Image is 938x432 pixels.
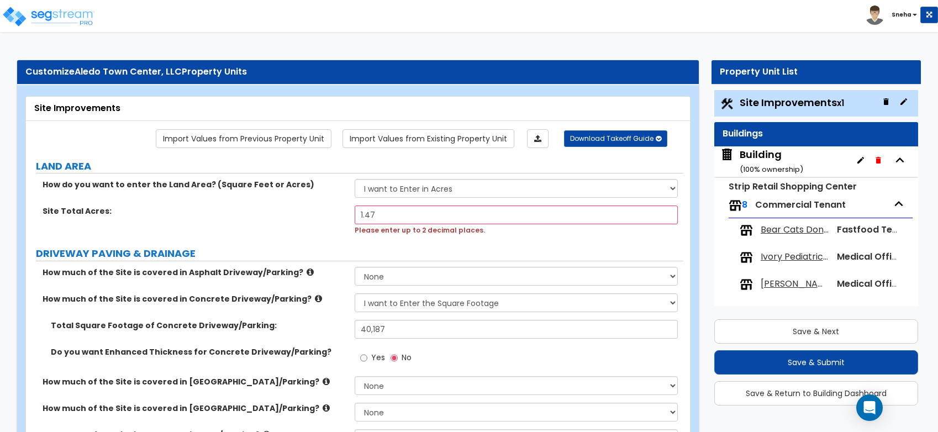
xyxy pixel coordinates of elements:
span: Fastfood Tenant [837,223,913,236]
a: Import the dynamic attribute values from previous properties. [156,129,331,148]
div: Building [740,147,803,176]
span: Commercial Tenant [755,198,846,211]
img: tenants.png [740,278,753,291]
label: How much of the Site is covered in [GEOGRAPHIC_DATA]/Parking? [43,403,346,414]
label: Do you want Enhanced Thickness for Concrete Driveway/Parking? [51,346,346,357]
label: How do you want to enter the Land Area? (Square Feet or Acres) [43,179,346,190]
img: tenants.png [729,199,742,212]
span: Download Takeoff Guide [570,134,654,143]
span: Medical Office Tenant [837,277,937,290]
span: Ivory Pediatric Dental [761,251,829,264]
span: No [402,352,412,363]
input: No [391,352,398,364]
img: tenants.png [740,305,753,318]
div: Customize Property Units [25,66,691,78]
div: Open Intercom Messenger [856,394,883,421]
small: ( 100 % ownership) [740,164,803,175]
img: building.svg [720,147,734,162]
img: tenants.png [740,251,753,264]
b: Sneha [892,10,911,19]
span: Aledo Town Center, LLC [75,65,182,78]
input: Yes [360,352,367,364]
label: DRIVEWAY PAVING & DRAINAGE [36,246,683,261]
label: LAND AREA [36,159,683,173]
div: Buildings [723,128,910,140]
span: Yes [371,352,385,363]
img: Construction.png [720,97,734,111]
div: Site Improvements [34,102,682,115]
label: How much of the Site is covered in [GEOGRAPHIC_DATA]/Parking? [43,376,346,387]
img: tenants.png [740,224,753,237]
i: click for more info! [323,404,330,412]
label: Site Total Acres: [43,206,346,217]
img: avatar.png [865,6,884,25]
button: Save & Submit [714,350,919,375]
i: click for more info! [307,268,314,276]
label: Total Square Footage of Concrete Driveway/Parking: [51,320,346,331]
span: Ciera Bank [761,305,808,318]
img: logo_pro_r.png [2,6,96,28]
label: How much of the Site is covered in Asphalt Driveway/Parking? [43,267,346,278]
label: How much of the Site is covered in Concrete Driveway/Parking? [43,293,346,304]
span: 8 [742,198,747,211]
span: Bear Cats Donuts [761,224,829,236]
span: Building [720,147,803,176]
button: Download Takeoff Guide [564,130,667,147]
i: click for more info! [315,294,322,303]
a: Import the dynamic attributes value through Excel sheet [527,129,549,148]
a: Import the dynamic attribute values from existing properties. [342,129,514,148]
span: Scott Mysers Orthodontics [761,278,829,291]
div: Property Unit List [720,66,913,78]
span: Medical Office Tenant [837,250,937,263]
i: click for more info! [323,377,330,386]
span: Please enter up to 2 decimal places. [355,225,485,235]
span: Site Improvements [740,96,844,109]
button: Save & Next [714,319,919,344]
button: Save & Return to Building Dashboard [714,381,919,405]
small: Strip Retail Shopping Center [729,180,857,193]
small: x1 [837,97,844,109]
